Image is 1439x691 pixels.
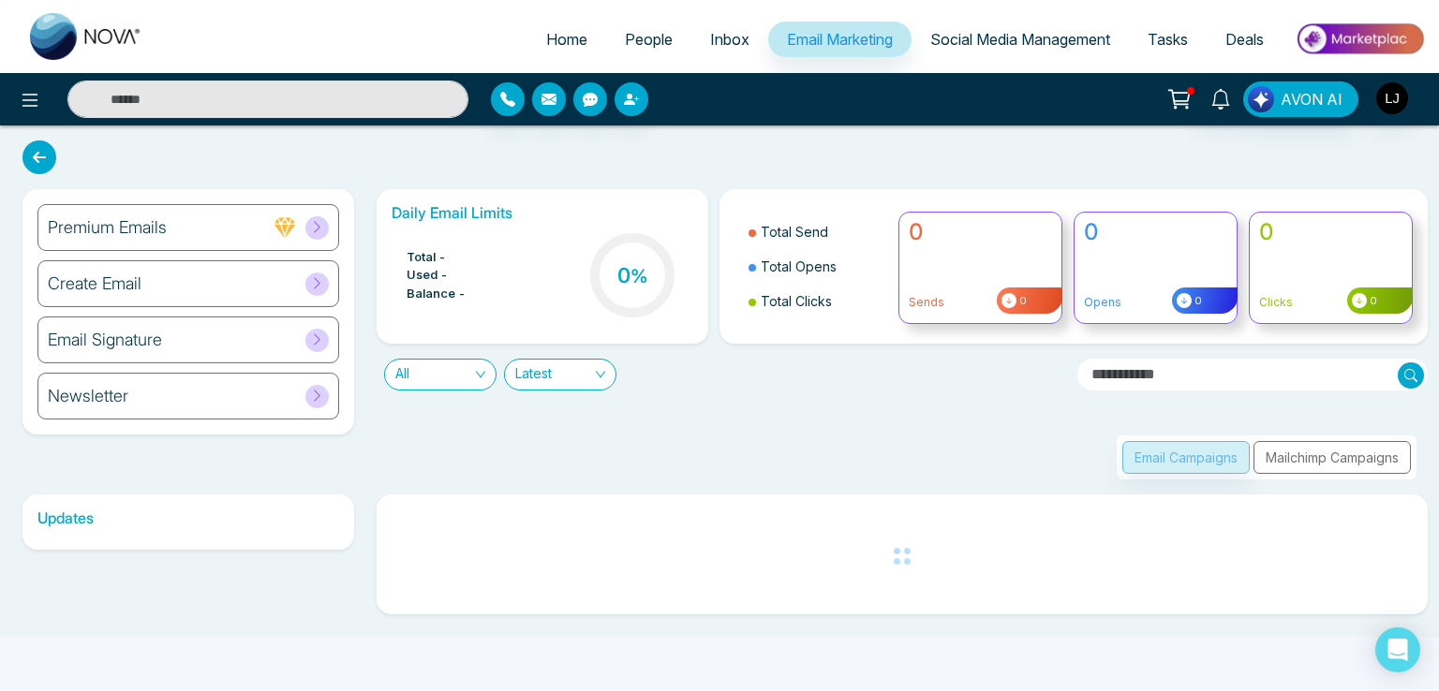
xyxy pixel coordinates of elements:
[1192,293,1202,309] span: 0
[30,13,142,60] img: Nova CRM Logo
[22,509,354,527] h6: Updates
[1259,294,1402,311] p: Clicks
[1375,627,1420,672] div: Open Intercom Messenger
[749,249,887,284] li: Total Opens
[1376,82,1408,114] img: User Avatar
[691,22,768,57] a: Inbox
[48,273,141,294] h6: Create Email
[392,204,693,222] h6: Daily Email Limits
[1248,86,1274,112] img: Lead Flow
[912,22,1129,57] a: Social Media Management
[407,248,446,267] span: Total -
[1084,294,1227,311] p: Opens
[1367,293,1377,309] span: 0
[606,22,691,57] a: People
[1129,22,1207,57] a: Tasks
[909,219,1052,246] h4: 0
[625,30,673,49] span: People
[1243,81,1358,117] button: AVON AI
[1292,18,1428,60] img: Market-place.gif
[395,360,485,390] span: All
[630,265,648,287] span: %
[909,294,1052,311] p: Sends
[787,30,893,49] span: Email Marketing
[768,22,912,57] a: Email Marketing
[1225,30,1264,49] span: Deals
[1084,219,1227,246] h4: 0
[930,30,1110,49] span: Social Media Management
[1207,22,1283,57] a: Deals
[48,217,167,238] h6: Premium Emails
[749,214,887,249] li: Total Send
[515,360,605,390] span: Latest
[527,22,606,57] a: Home
[617,263,648,287] h3: 0
[546,30,587,49] span: Home
[407,285,466,303] span: Balance -
[48,330,162,350] h6: Email Signature
[1148,30,1188,49] span: Tasks
[749,284,887,318] li: Total Clicks
[710,30,749,49] span: Inbox
[48,386,128,406] h6: Newsletter
[407,266,448,285] span: Used -
[1016,293,1027,309] span: 0
[1281,88,1343,110] span: AVON AI
[1259,219,1402,246] h4: 0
